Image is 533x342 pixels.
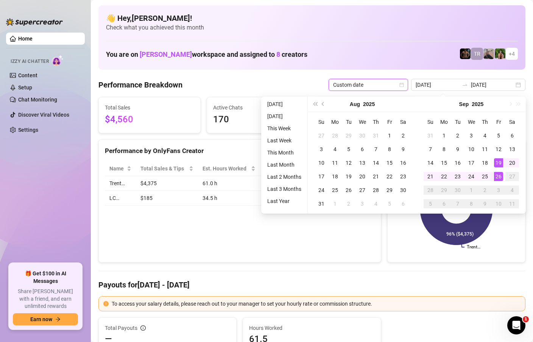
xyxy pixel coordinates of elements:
div: 9 [480,199,489,208]
td: 2025-08-23 [396,170,410,183]
h4: Performance Breakdown [98,80,182,90]
td: 2025-08-07 [369,142,383,156]
div: 14 [371,158,380,167]
span: [PERSON_NAME] [140,50,192,58]
th: Fr [383,115,396,129]
td: 2025-08-24 [315,183,328,197]
div: 3 [494,186,503,195]
div: 21 [371,172,380,181]
span: Custom date [333,79,404,91]
div: Performance by OnlyFans Creator [105,146,375,156]
td: 2025-09-11 [478,142,492,156]
td: 2025-09-23 [451,170,464,183]
div: 4 [480,131,489,140]
td: 2025-08-10 [315,156,328,170]
span: Active Chats [213,103,302,112]
div: 10 [494,199,503,208]
th: Sales / Hour [260,161,307,176]
div: 16 [453,158,462,167]
td: 2025-07-27 [315,129,328,142]
td: 2025-10-02 [478,183,492,197]
div: 17 [467,158,476,167]
div: 16 [399,158,408,167]
a: Setup [18,84,32,91]
th: Su [424,115,437,129]
td: $5.36 [260,191,307,206]
div: 2 [344,199,353,208]
td: 2025-09-26 [492,170,505,183]
td: Trent… [105,176,136,191]
td: 2025-10-07 [451,197,464,211]
td: 2025-08-25 [328,183,342,197]
td: 2025-09-04 [369,197,383,211]
li: Last 2 Months [264,172,304,181]
td: 2025-09-28 [424,183,437,197]
td: 2025-08-29 [383,183,396,197]
div: 10 [467,145,476,154]
td: 2025-09-17 [464,156,478,170]
li: This Week [264,124,304,133]
div: 5 [494,131,503,140]
div: 2 [453,131,462,140]
span: to [462,82,468,88]
td: 34.5 h [198,191,260,206]
div: 27 [317,131,326,140]
div: 4 [330,145,340,154]
span: Name [109,164,125,173]
td: 2025-09-24 [464,170,478,183]
td: $4,375 [136,176,198,191]
div: 8 [467,199,476,208]
td: 2025-08-27 [355,183,369,197]
td: 2025-08-13 [355,156,369,170]
div: 3 [467,131,476,140]
td: 2025-09-03 [355,197,369,211]
td: 2025-08-17 [315,170,328,183]
div: 15 [385,158,394,167]
div: 25 [330,186,340,195]
input: Start date [416,81,459,89]
h4: Payouts for [DATE] - [DATE] [98,280,525,290]
td: 2025-09-27 [505,170,519,183]
td: 2025-07-30 [355,129,369,142]
div: 30 [453,186,462,195]
span: + 4 [509,50,515,58]
div: 5 [426,199,435,208]
td: 2025-09-18 [478,156,492,170]
td: 2025-08-12 [342,156,355,170]
img: Nathaniel [495,48,505,59]
td: 2025-09-14 [424,156,437,170]
div: 1 [467,186,476,195]
div: 24 [467,172,476,181]
span: exclamation-circle [103,301,109,306]
td: $71.72 [260,176,307,191]
td: 2025-10-08 [464,197,478,211]
input: End date [471,81,514,89]
div: 27 [508,172,517,181]
th: Tu [342,115,355,129]
div: 20 [358,172,367,181]
td: 2025-08-28 [369,183,383,197]
span: info-circle [140,325,146,331]
span: Total Sales & Tips [140,164,187,173]
button: Choose a month [459,97,469,112]
div: 6 [358,145,367,154]
span: 1 [523,316,529,322]
a: Chat Monitoring [18,97,57,103]
a: Content [18,72,37,78]
div: 28 [371,186,380,195]
span: arrow-right [55,317,61,322]
div: 25 [480,172,489,181]
div: 20 [508,158,517,167]
td: 2025-08-26 [342,183,355,197]
span: Earn now [30,316,52,322]
div: 24 [317,186,326,195]
div: 8 [439,145,449,154]
div: 3 [358,199,367,208]
div: 23 [453,172,462,181]
td: 2025-08-19 [342,170,355,183]
h1: You are on workspace and assigned to creators [106,50,307,59]
td: 2025-08-04 [328,142,342,156]
div: 5 [385,199,394,208]
div: 13 [358,158,367,167]
button: Previous month (PageUp) [319,97,327,112]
